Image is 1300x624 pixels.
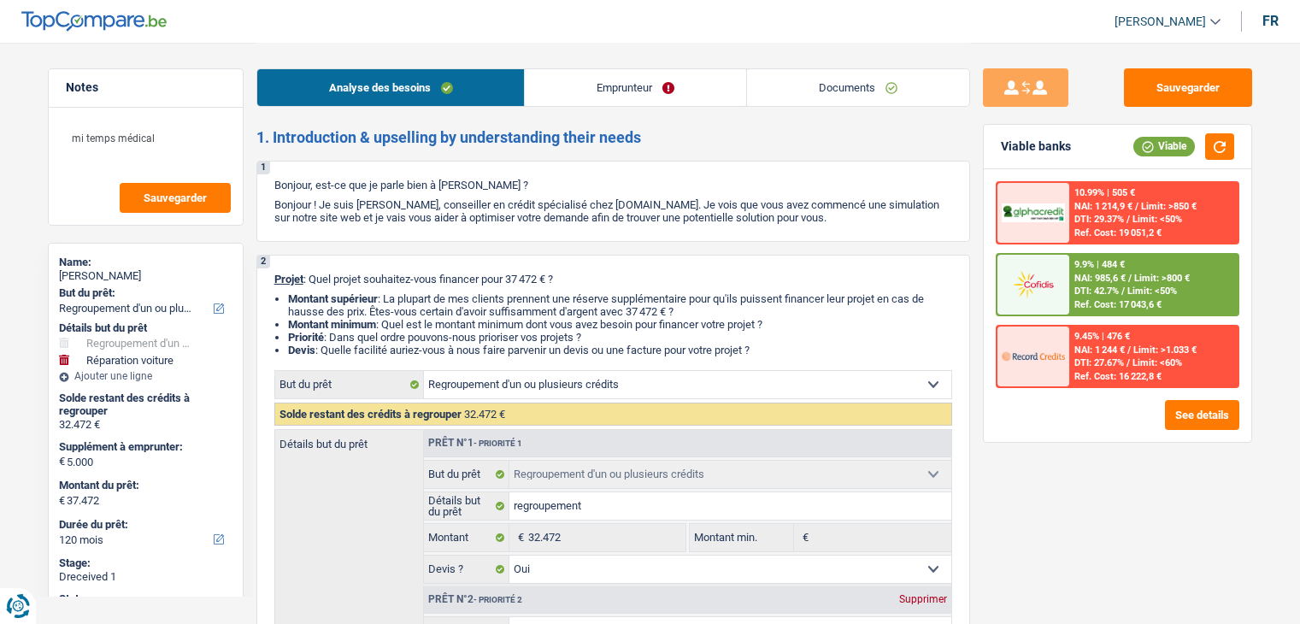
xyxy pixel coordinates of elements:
[1001,139,1071,154] div: Viable banks
[59,494,65,508] span: €
[424,524,510,551] label: Montant
[274,179,952,191] p: Bonjour, est-ce que je parle bien à [PERSON_NAME] ?
[275,371,424,398] label: But du prêt
[1126,357,1130,368] span: /
[1002,203,1065,223] img: AlphaCredit
[59,391,232,418] div: Solde restant des crédits à regrouper
[59,370,232,382] div: Ajouter une ligne
[257,256,270,268] div: 2
[59,556,232,570] div: Stage:
[1121,286,1125,297] span: /
[59,418,232,432] div: 32.472 €
[257,69,525,106] a: Analyse des besoins
[1165,400,1239,430] button: See details
[1074,286,1119,297] span: DTI: 42.7%
[59,256,232,269] div: Name:
[1132,357,1182,368] span: Limit: <60%
[1074,214,1124,225] span: DTI: 29.37%
[59,592,232,606] div: Status:
[120,183,231,213] button: Sauvegarder
[288,344,952,356] li: : Quelle facilité auriez-vous à nous faire parvenir un devis ou une facture pour votre projet ?
[274,273,952,286] p: : Quel projet souhaitez-vous financer pour 37 472 € ?
[274,198,952,224] p: Bonjour ! Je suis [PERSON_NAME], conseiller en crédit spécialisé chez [DOMAIN_NAME]. Je vois que ...
[1074,227,1162,238] div: Ref. Cost: 19 051,2 €
[1128,273,1132,284] span: /
[275,430,423,450] label: Détails but du prêt
[1074,371,1162,382] div: Ref. Cost: 16 222,8 €
[59,518,229,532] label: Durée du prêt:
[424,461,510,488] label: But du prêt
[1127,344,1131,356] span: /
[1262,13,1279,29] div: fr
[256,128,970,147] h2: 1. Introduction & upselling by understanding their needs
[288,292,378,305] strong: Montant supérieur
[59,570,232,584] div: Dreceived 1
[257,162,270,174] div: 1
[288,331,952,344] li: : Dans quel ordre pouvons-nous prioriser vos projets ?
[288,331,324,344] strong: Priorité
[1133,344,1197,356] span: Limit: >1.033 €
[690,524,794,551] label: Montant min.
[1074,201,1132,212] span: NAI: 1 214,9 €
[1074,344,1125,356] span: NAI: 1 244 €
[1074,273,1126,284] span: NAI: 985,6 €
[509,524,528,551] span: €
[1074,187,1135,198] div: 10.99% | 505 €
[288,292,952,318] li: : La plupart de mes clients prennent une réserve supplémentaire pour qu'ils puissent financer leu...
[59,455,65,468] span: €
[424,594,526,605] div: Prêt n°2
[1141,201,1197,212] span: Limit: >850 €
[1115,15,1206,29] span: [PERSON_NAME]
[279,408,462,421] span: Solde restant des crédits à regrouper
[288,318,952,331] li: : Quel est le montant minimum dont vous avez besoin pour financer votre projet ?
[474,595,522,604] span: - Priorité 2
[424,438,526,449] div: Prêt n°1
[1126,214,1130,225] span: /
[1074,357,1124,368] span: DTI: 27.67%
[1074,331,1130,342] div: 9.45% | 476 €
[1134,273,1190,284] span: Limit: >800 €
[525,69,746,106] a: Emprunteur
[1127,286,1177,297] span: Limit: <50%
[895,594,951,604] div: Supprimer
[464,408,505,421] span: 32.472 €
[1132,214,1182,225] span: Limit: <50%
[1002,268,1065,300] img: Cofidis
[59,479,229,492] label: Montant du prêt:
[288,344,315,356] span: Devis
[424,556,510,583] label: Devis ?
[747,69,969,106] a: Documents
[288,318,376,331] strong: Montant minimum
[474,439,522,448] span: - Priorité 1
[1124,68,1252,107] button: Sauvegarder
[66,80,226,95] h5: Notes
[1002,340,1065,372] img: Record Credits
[1133,137,1195,156] div: Viable
[59,269,232,283] div: [PERSON_NAME]
[144,192,207,203] span: Sauvegarder
[1074,299,1162,310] div: Ref. Cost: 17 043,6 €
[794,524,813,551] span: €
[59,286,229,300] label: But du prêt:
[274,273,303,286] span: Projet
[59,440,229,454] label: Supplément à emprunter:
[1135,201,1138,212] span: /
[1074,259,1125,270] div: 9.9% | 484 €
[59,321,232,335] div: Détails but du prêt
[424,492,510,520] label: Détails but du prêt
[21,11,167,32] img: TopCompare Logo
[1101,8,1221,36] a: [PERSON_NAME]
